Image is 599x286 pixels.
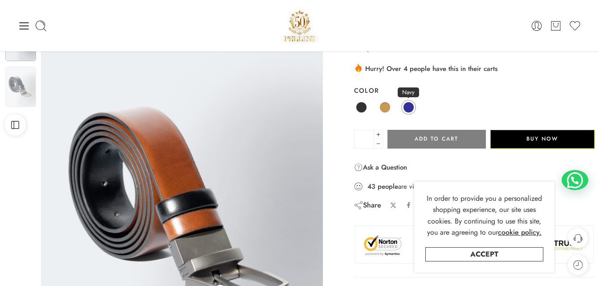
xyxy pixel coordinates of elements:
[362,235,587,257] img: Trust
[354,182,595,191] div: are viewing this right now
[378,182,398,191] strong: people
[550,20,562,32] a: Cart
[530,20,543,32] a: Login / Register
[569,20,581,32] a: Wishlist
[354,200,381,210] div: Share
[425,247,543,261] a: Accept
[354,130,374,149] input: Product quantity
[354,41,371,54] span: US$
[354,86,595,95] label: Color
[5,66,36,107] img: classic-leather-belt-cml-scaled-1.jpg
[281,7,319,45] a: Pellini -
[405,202,412,208] a: Share on Facebook
[498,227,542,238] a: cookie policy.
[387,130,486,149] button: Add to cart
[398,87,419,97] span: Navy
[281,7,319,45] img: Pellini
[354,63,595,74] div: Hurry! Over 4 people have this in their carts
[401,100,416,115] a: Navy
[354,162,407,173] a: Ask a Question
[367,182,375,191] strong: 43
[354,41,396,54] bdi: 60.00
[390,202,397,209] a: Share on X
[427,193,542,238] span: In order to provide you a personalized shopping experience, our site uses cookies. By continuing ...
[490,130,595,149] button: Buy Now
